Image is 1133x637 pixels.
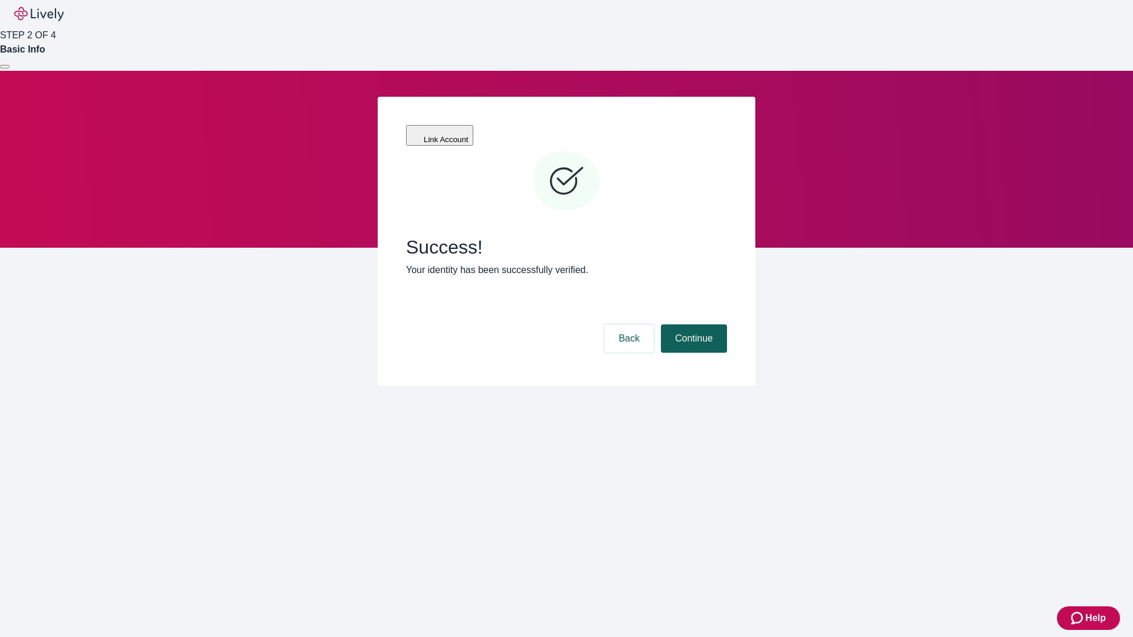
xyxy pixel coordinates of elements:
button: Zendesk support iconHelp [1057,606,1120,630]
span: Help [1085,611,1106,625]
img: Lively [14,7,64,21]
svg: Checkmark icon [531,146,602,217]
button: Back [604,324,654,353]
p: Your identity has been successfully verified. [406,263,727,277]
button: Continue [661,324,727,353]
span: Success! [406,236,727,258]
button: Link Account [406,125,473,146]
svg: Zendesk support icon [1071,611,1085,625]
